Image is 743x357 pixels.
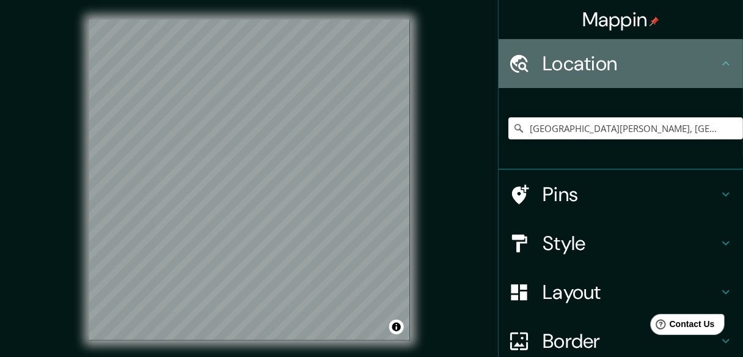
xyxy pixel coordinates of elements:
[634,309,730,344] iframe: Help widget launcher
[499,219,743,268] div: Style
[543,182,719,207] h4: Pins
[389,320,404,334] button: Toggle attribution
[543,280,719,304] h4: Layout
[582,7,660,32] h4: Mappin
[543,329,719,353] h4: Border
[89,20,410,340] canvas: Map
[499,170,743,219] div: Pins
[499,268,743,317] div: Layout
[650,17,659,26] img: pin-icon.png
[508,117,743,139] input: Pick your city or area
[543,231,719,256] h4: Style
[543,51,719,76] h4: Location
[499,39,743,88] div: Location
